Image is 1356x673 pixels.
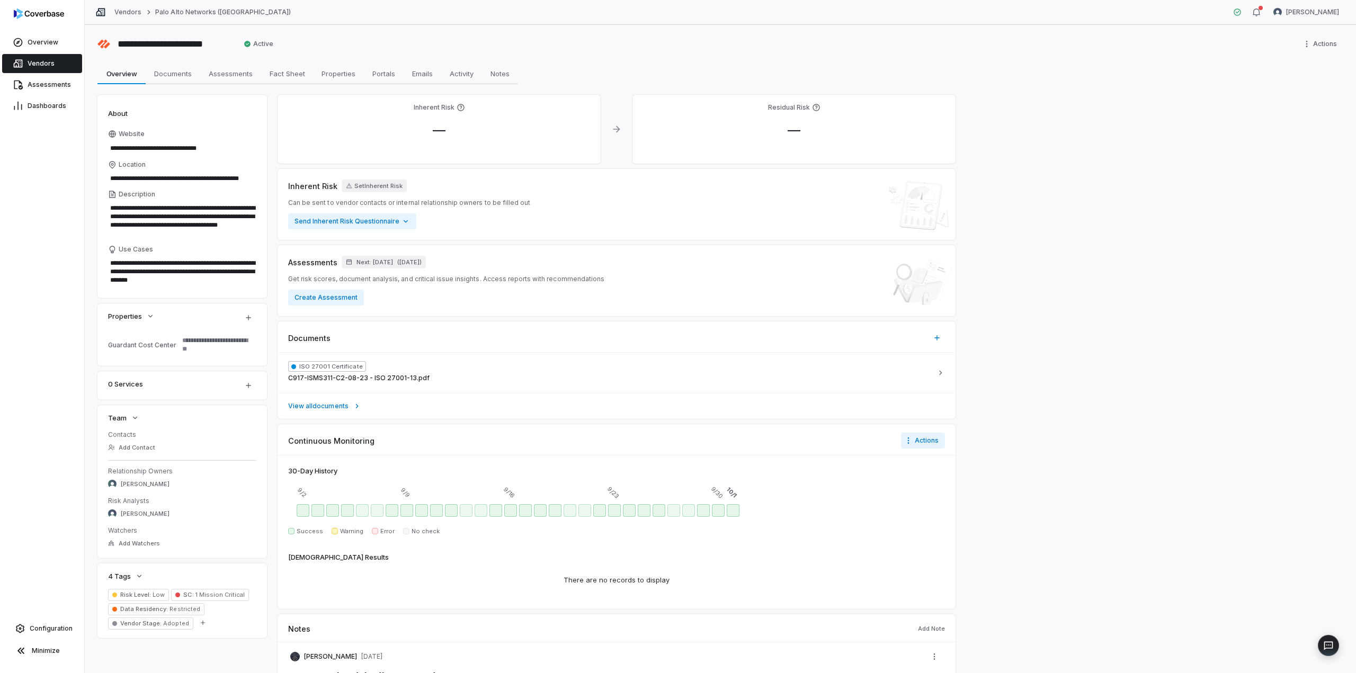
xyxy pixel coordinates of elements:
[697,504,710,517] div: Sep 29 - Success
[564,504,576,517] div: Sep 20 - Success
[380,527,395,535] span: Error
[578,504,591,517] div: Sep 21 - Success
[151,591,165,598] span: Low
[311,504,324,517] div: Sep 3 - Success
[712,504,725,517] div: Yesterday - Success
[2,75,82,94] a: Assessments
[288,623,310,634] span: Notes
[2,96,82,115] a: Dashboards
[28,80,71,89] span: Assessments
[28,38,58,47] span: Overview
[204,67,257,80] span: Assessments
[412,527,440,535] span: No check
[108,430,256,439] dt: Contacts
[108,109,128,118] span: About
[551,562,682,598] div: There are no records to display
[108,497,256,505] dt: Risk Analysts
[288,374,430,382] span: C917-ISMS311-C2-08-23 - ISO 27001-13.pdf
[4,640,80,661] button: Minimize
[502,485,517,500] span: 9/16
[356,258,393,266] span: Next: [DATE]
[386,504,398,517] div: Sep 8 - Success
[30,624,73,633] span: Configuration
[288,257,337,268] span: Assessments
[304,653,357,660] p: [PERSON_NAME]
[356,504,369,517] div: Sep 6 - Success
[108,526,256,535] dt: Watchers
[244,40,273,48] span: Active
[120,605,168,613] span: Data Residency :
[102,67,141,80] span: Overview
[504,504,517,517] div: Sep 16 - Success
[486,67,514,80] span: Notes
[326,504,339,517] div: Sep 4 - Success
[288,181,337,192] span: Inherent Risk
[108,256,256,288] textarea: Use Cases
[901,433,945,448] button: Actions
[108,509,117,518] img: Jesse Nord avatar
[114,8,141,16] a: Vendors
[121,480,169,488] span: [PERSON_NAME]
[1286,8,1339,16] span: [PERSON_NAME]
[288,333,331,344] span: Documents
[915,620,948,639] button: Add Note
[108,413,127,423] span: Team
[475,504,487,517] div: Sep 14 - Success
[4,619,80,638] a: Configuration
[121,510,169,518] span: [PERSON_NAME]
[779,122,809,138] span: —
[288,199,530,207] span: Can be sent to vendor contacts or internal relationship owners to be filled out
[667,504,680,517] div: Sep 27 - Success
[290,652,300,661] img: Steve Mancini avatar
[288,435,374,446] span: Continuous Monitoring
[623,504,636,517] div: Sep 24 - Success
[32,647,60,655] span: Minimize
[120,620,162,627] span: Vendor Stage :
[415,504,428,517] div: Sep 10 - Success
[1299,36,1343,52] button: More actions
[1273,8,1282,16] img: Jesse Nord avatar
[119,245,153,254] span: Use Cases
[278,353,956,393] button: ISO 27001 CertificateC917-ISMS311-C2-08-23 - ISO 27001-13.pdf
[119,160,146,169] span: Location
[519,504,532,517] div: Sep 17 - Success
[183,591,193,598] span: SC :
[445,504,458,517] div: Sep 12 - Success
[105,567,147,586] button: 4 Tags
[108,341,178,349] div: Guardant Cost Center
[155,8,291,16] a: Palo Alto Networks ([GEOGRAPHIC_DATA])
[162,620,189,627] span: Adopted
[119,190,155,199] span: Description
[295,486,308,499] span: 9/2
[593,504,606,517] div: Sep 22 - Success
[342,256,426,268] button: Next: [DATE]([DATE])
[460,504,472,517] div: Sep 13 - Success
[28,102,66,110] span: Dashboards
[414,103,454,112] h4: Inherent Risk
[725,486,738,499] span: 10/1
[120,591,151,598] span: Risk Level :
[108,201,256,241] textarea: Description
[709,484,725,500] span: 9/30
[400,504,413,517] div: Sep 9 - Success
[638,504,650,517] div: Sep 25 - Success
[108,480,117,488] img: Dave McCandless avatar
[119,130,145,138] span: Website
[605,485,621,500] span: 9/23
[168,605,200,613] span: Restricted
[768,103,810,112] h4: Residual Risk
[342,180,407,192] button: SetInherent Risk
[549,504,561,517] div: Sep 19 - Success
[288,552,389,563] div: [DEMOGRAPHIC_DATA] Results
[119,540,160,548] span: Add Watchers
[278,393,956,419] a: View alldocuments
[297,504,309,517] div: Sep 2 - Success
[288,290,364,306] button: Create Assessment
[408,67,437,80] span: Emails
[265,67,309,80] span: Fact Sheet
[608,504,621,517] div: Sep 23 - Success
[424,122,454,138] span: —
[317,67,360,80] span: Properties
[399,486,412,499] span: 9/9
[340,527,363,535] span: Warning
